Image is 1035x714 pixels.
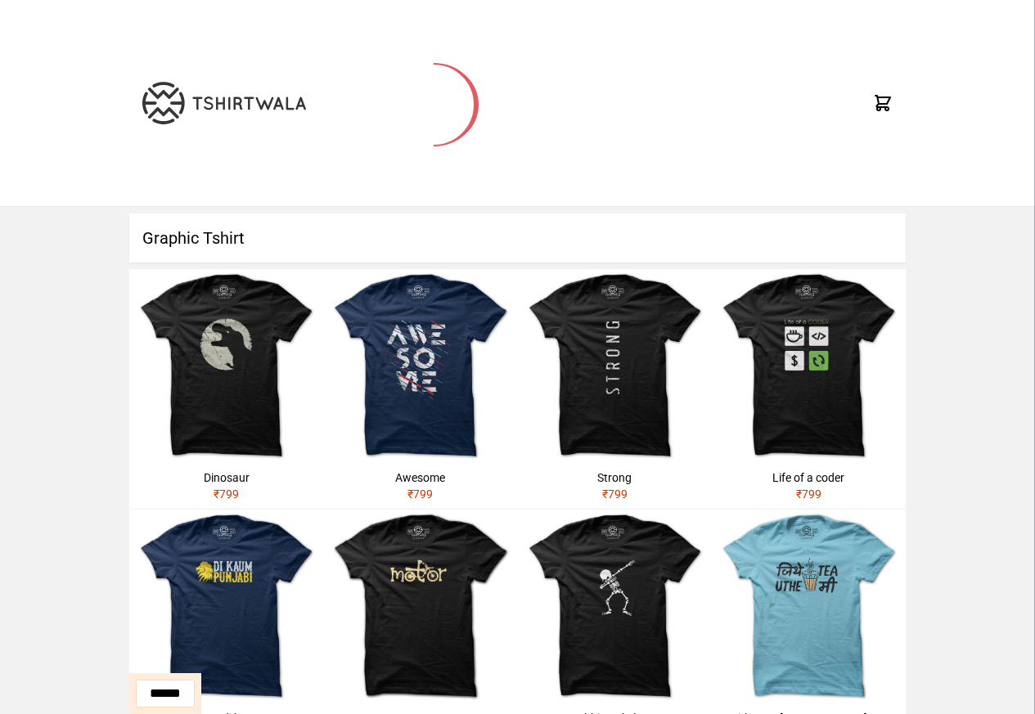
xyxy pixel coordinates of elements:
[214,487,239,501] span: ₹ 799
[323,269,517,509] a: Awesome₹799
[129,269,323,463] img: dinosaur.jpg
[718,469,899,486] div: Life of a coder
[712,269,906,509] a: Life of a coder₹799
[712,510,906,703] img: jithe-tea-uthe-me.jpg
[142,82,306,124] img: TW-LOGO-400-104.png
[129,510,323,703] img: shera-di-kaum-punjabi-1.jpg
[323,269,517,463] img: awesome.jpg
[518,269,712,509] a: Strong₹799
[330,469,511,486] div: Awesome
[129,269,323,509] a: Dinosaur₹799
[136,469,317,486] div: Dinosaur
[796,487,821,501] span: ₹ 799
[602,487,628,501] span: ₹ 799
[518,269,712,463] img: strong.jpg
[129,213,906,263] h1: Graphic Tshirt
[524,469,705,486] div: Strong
[407,487,433,501] span: ₹ 799
[712,269,906,463] img: life-of-a-coder.jpg
[323,510,517,703] img: motor.jpg
[518,510,712,703] img: skeleton-dabbing.jpg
